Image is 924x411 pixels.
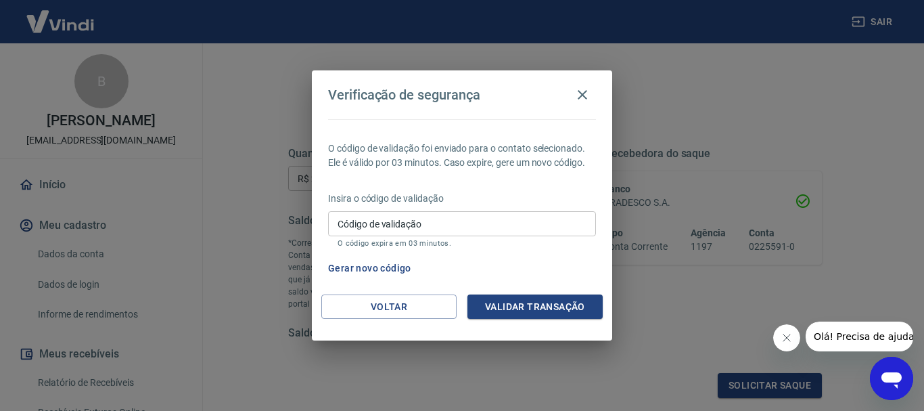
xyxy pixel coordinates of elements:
h4: Verificação de segurança [328,87,480,103]
p: Insira o código de validação [328,192,596,206]
button: Voltar [321,295,457,320]
p: O código expira em 03 minutos. [338,239,586,248]
span: Olá! Precisa de ajuda? [8,9,114,20]
button: Validar transação [467,295,603,320]
iframe: Mensagem da empresa [806,322,913,351]
p: O código de validação foi enviado para o contato selecionado. Ele é válido por 03 minutos. Caso e... [328,142,596,170]
iframe: Botão para abrir a janela de mensagens [870,357,913,400]
iframe: Fechar mensagem [773,324,800,351]
button: Gerar novo código [323,256,417,281]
